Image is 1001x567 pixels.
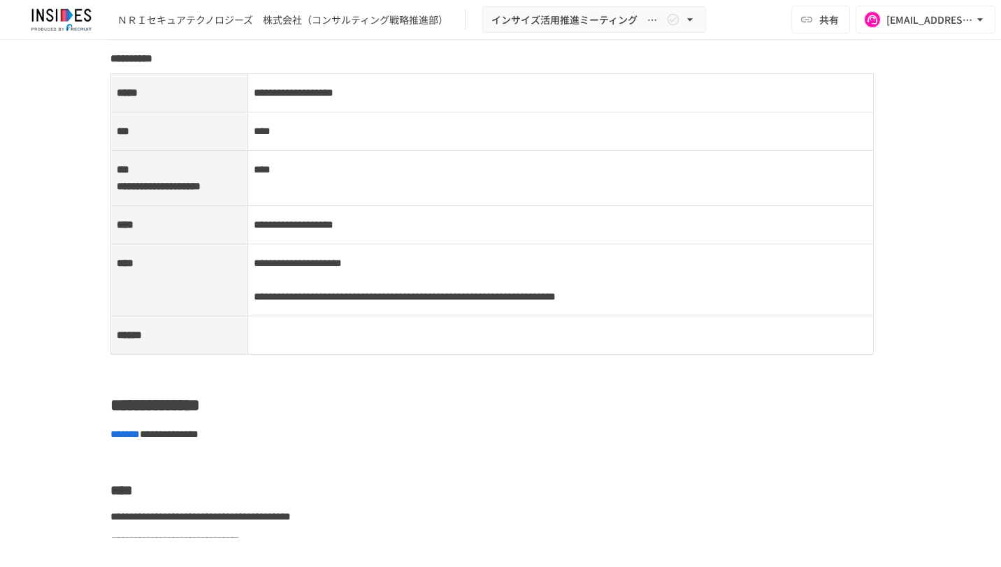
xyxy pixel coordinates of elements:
[117,13,448,27] div: ＮＲＩセキュアテクノロジーズ 株式会社（コンサルティング戦略推進部）
[482,6,706,34] button: インサイズ活用推進ミーティング ～1回目～
[17,8,106,31] img: JmGSPSkPjKwBq77AtHmwC7bJguQHJlCRQfAXtnx4WuV
[886,11,973,29] div: [EMAIL_ADDRESS][DOMAIN_NAME]
[791,6,850,34] button: 共有
[856,6,995,34] button: [EMAIL_ADDRESS][DOMAIN_NAME]
[491,11,663,29] span: インサイズ活用推進ミーティング ～1回目～
[819,12,839,27] span: 共有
